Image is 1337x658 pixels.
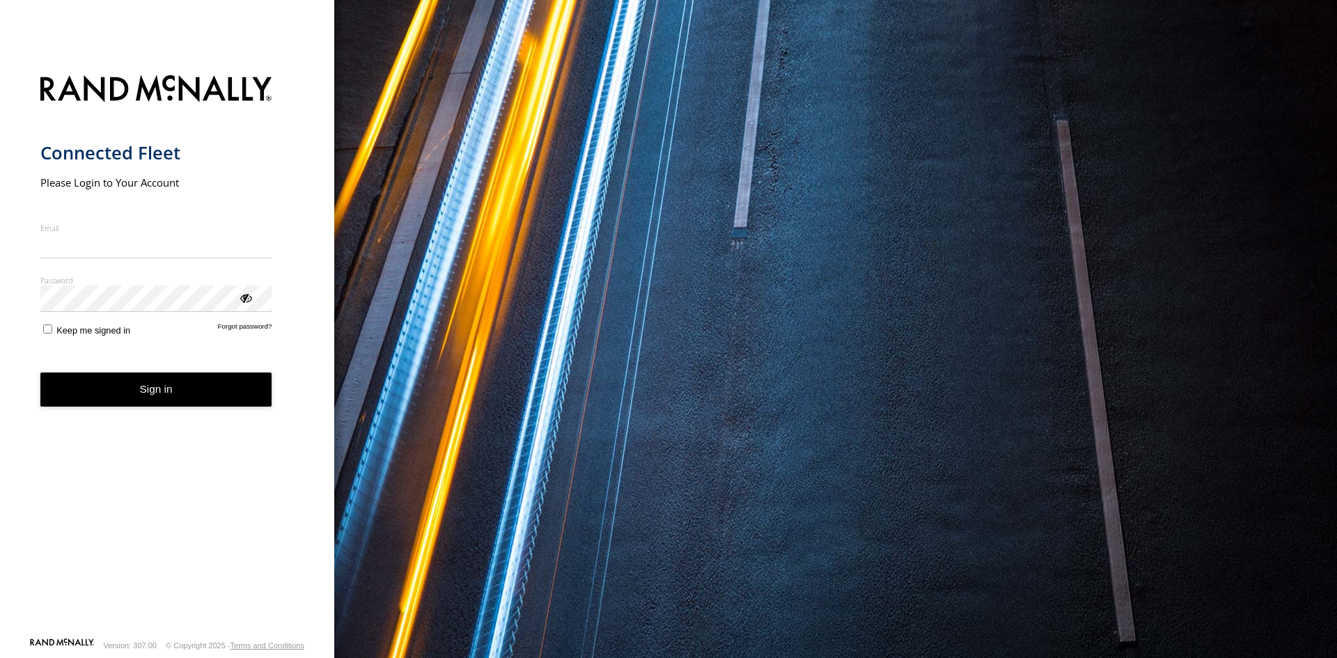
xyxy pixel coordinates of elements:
label: Email [40,223,272,233]
a: Forgot password? [218,322,272,336]
div: ViewPassword [238,290,252,304]
h1: Connected Fleet [40,141,272,164]
a: Visit our Website [30,639,94,652]
h2: Please Login to Your Account [40,175,272,189]
div: Version: 307.00 [104,641,157,650]
img: Rand McNally [40,72,272,108]
form: main [40,67,295,637]
input: Keep me signed in [43,324,52,334]
span: Keep me signed in [56,325,130,336]
div: © Copyright 2025 - [166,641,304,650]
button: Sign in [40,373,272,407]
a: Terms and Conditions [230,641,304,650]
label: Password [40,275,272,285]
